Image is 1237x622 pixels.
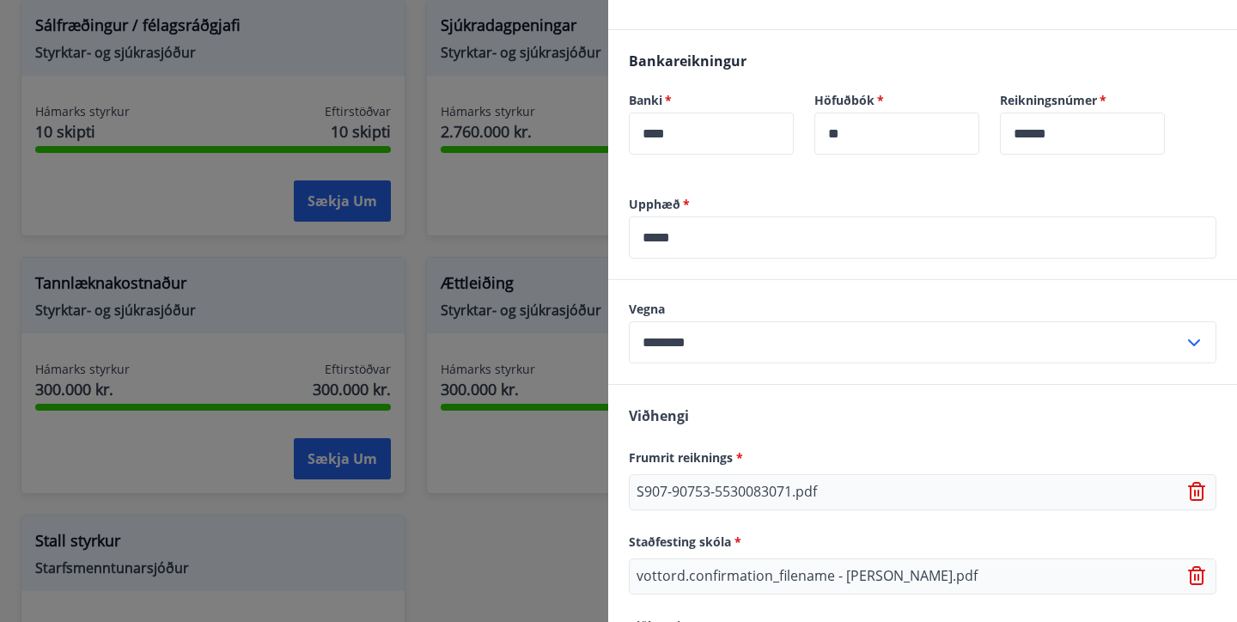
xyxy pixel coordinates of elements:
p: vottord.confirmation_filename - [PERSON_NAME].pdf [637,566,978,587]
label: Banki [629,92,794,109]
span: Staðfesting skóla [629,534,741,550]
p: S907-90753-5530083071.pdf [637,482,817,503]
span: Frumrit reiknings [629,449,743,466]
span: Bankareikningur [629,52,746,70]
div: Upphæð [629,216,1216,259]
span: Viðhengi [629,406,689,425]
label: Höfuðbók [814,92,979,109]
label: Vegna [629,301,1216,318]
label: Reikningsnúmer [1000,92,1165,109]
label: Upphæð [629,196,1216,213]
